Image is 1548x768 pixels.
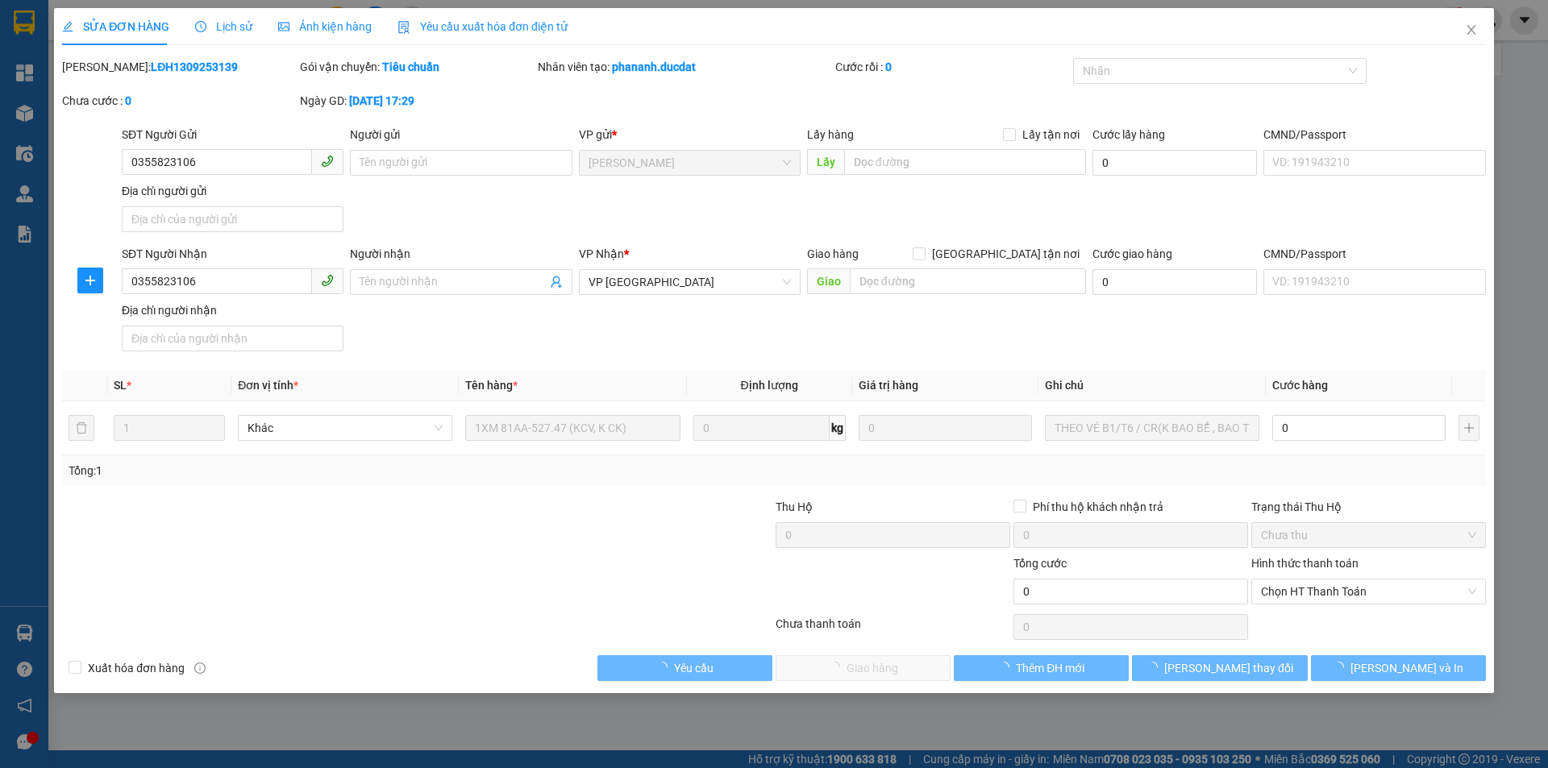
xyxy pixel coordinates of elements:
[954,655,1129,681] button: Thêm ĐH mới
[1026,498,1170,516] span: Phí thu hộ khách nhận trả
[122,182,343,200] div: Địa chỉ người gửi
[81,659,191,677] span: Xuất hóa đơn hàng
[1350,659,1463,677] span: [PERSON_NAME] và In
[1016,659,1084,677] span: Thêm ĐH mới
[741,379,798,392] span: Định lượng
[859,379,918,392] span: Giá trị hàng
[1164,659,1293,677] span: [PERSON_NAME] thay đổi
[589,151,791,175] span: Lê Đại Hành
[1261,579,1476,604] span: Chọn HT Thanh Toán
[1261,523,1476,547] span: Chưa thu
[122,326,343,351] input: Địa chỉ của người nhận
[1311,655,1486,681] button: [PERSON_NAME] và In
[62,21,73,32] span: edit
[597,655,772,681] button: Yêu cầu
[1251,498,1486,516] div: Trạng thái Thu Hộ
[77,268,103,293] button: plus
[579,247,624,260] span: VP Nhận
[62,92,297,110] div: Chưa cước :
[122,301,343,319] div: Địa chỉ người nhận
[1092,269,1257,295] input: Cước giao hàng
[195,21,206,32] span: clock-circle
[321,274,334,287] span: phone
[774,615,1012,643] div: Chưa thanh toán
[807,247,859,260] span: Giao hàng
[1038,370,1266,401] th: Ghi chú
[1333,662,1350,673] span: loading
[122,206,343,232] input: Địa chỉ của người gửi
[350,245,572,263] div: Người nhận
[382,60,439,73] b: Tiêu chuẩn
[807,268,850,294] span: Giao
[397,20,568,33] span: Yêu cầu xuất hóa đơn điện tử
[844,149,1086,175] input: Dọc đường
[69,462,597,479] div: Tổng: 1
[1092,128,1165,141] label: Cước lấy hàng
[1272,379,1328,392] span: Cước hàng
[397,21,410,34] img: icon
[465,379,518,392] span: Tên hàng
[776,655,951,681] button: Giao hàng
[538,58,832,76] div: Nhân viên tạo:
[859,415,1032,441] input: 0
[78,274,102,287] span: plus
[1045,415,1259,441] input: Ghi Chú
[194,662,206,674] span: info-circle
[850,268,1086,294] input: Dọc đường
[1251,557,1359,570] label: Hình thức thanh toán
[830,415,846,441] span: kg
[69,415,94,441] button: delete
[465,415,680,441] input: VD: Bàn, Ghế
[122,245,343,263] div: SĐT Người Nhận
[1016,126,1086,143] span: Lấy tận nơi
[350,126,572,143] div: Người gửi
[1013,557,1067,570] span: Tổng cước
[835,58,1070,76] div: Cước rồi :
[807,149,844,175] span: Lấy
[998,662,1016,673] span: loading
[278,20,372,33] span: Ảnh kiện hàng
[248,416,443,440] span: Khác
[1449,8,1494,53] button: Close
[1146,662,1164,673] span: loading
[1132,655,1307,681] button: [PERSON_NAME] thay đổi
[238,379,298,392] span: Đơn vị tính
[321,155,334,168] span: phone
[300,58,535,76] div: Gói vận chuyển:
[62,58,297,76] div: [PERSON_NAME]:
[125,94,131,107] b: 0
[349,94,414,107] b: [DATE] 17:29
[589,270,791,294] span: VP Sài Gòn
[550,276,563,289] span: user-add
[62,20,169,33] span: SỬA ĐƠN HÀNG
[926,245,1086,263] span: [GEOGRAPHIC_DATA] tận nơi
[300,92,535,110] div: Ngày GD:
[612,60,696,73] b: phananh.ducdat
[807,128,854,141] span: Lấy hàng
[1459,415,1479,441] button: plus
[1092,247,1172,260] label: Cước giao hàng
[195,20,252,33] span: Lịch sử
[151,60,238,73] b: LĐH1309253139
[776,500,813,513] span: Thu Hộ
[1263,245,1485,263] div: CMND/Passport
[656,662,674,673] span: loading
[674,659,714,677] span: Yêu cầu
[1465,23,1478,36] span: close
[114,379,127,392] span: SL
[1092,150,1257,176] input: Cước lấy hàng
[278,21,289,32] span: picture
[1263,126,1485,143] div: CMND/Passport
[885,60,892,73] b: 0
[579,126,801,143] div: VP gửi
[122,126,343,143] div: SĐT Người Gửi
